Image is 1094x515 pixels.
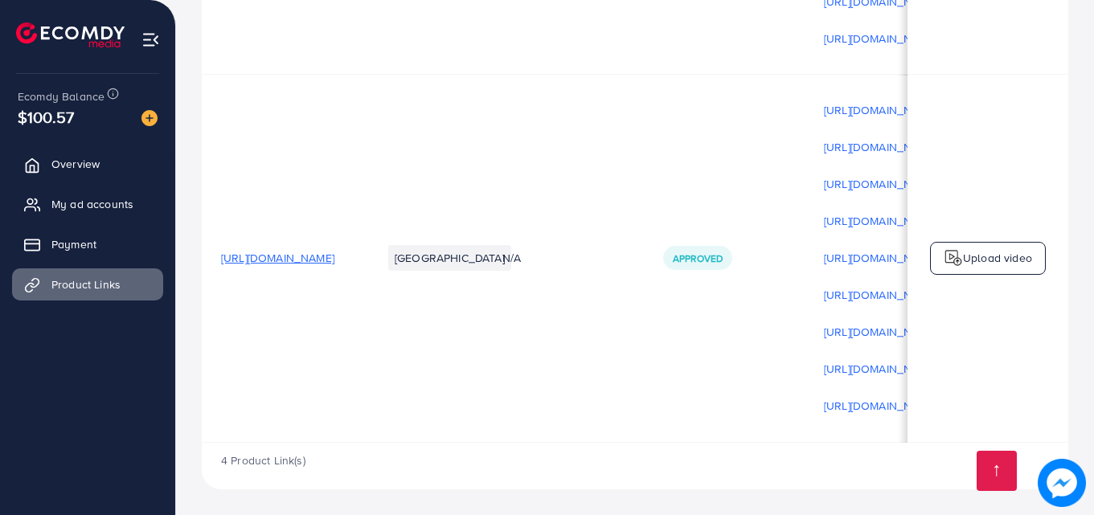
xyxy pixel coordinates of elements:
[824,100,937,120] p: [URL][DOMAIN_NAME]
[141,31,160,49] img: menu
[51,236,96,252] span: Payment
[16,22,125,47] img: logo
[141,110,158,126] img: image
[12,268,163,300] a: Product Links
[824,174,937,194] p: [URL][DOMAIN_NAME]
[824,322,937,341] p: [URL][DOMAIN_NAME]
[824,359,937,378] p: [URL][DOMAIN_NAME]
[51,156,100,172] span: Overview
[18,88,104,104] span: Ecomdy Balance
[824,285,937,305] p: [URL][DOMAIN_NAME]
[12,148,163,180] a: Overview
[12,228,163,260] a: Payment
[824,29,937,48] p: [URL][DOMAIN_NAME]
[12,188,163,220] a: My ad accounts
[51,276,121,292] span: Product Links
[824,248,937,268] p: [URL][DOMAIN_NAME]
[824,137,937,157] p: [URL][DOMAIN_NAME]
[221,452,305,468] span: 4 Product Link(s)
[51,196,133,212] span: My ad accounts
[824,211,937,231] p: [URL][DOMAIN_NAME]
[18,105,74,129] span: $100.57
[944,248,963,268] img: logo
[502,250,521,266] span: N/A
[824,396,937,415] p: [URL][DOMAIN_NAME]
[388,245,511,271] li: [GEOGRAPHIC_DATA]
[1038,459,1086,507] img: image
[673,251,723,265] span: Approved
[963,248,1032,268] p: Upload video
[221,250,334,266] span: [URL][DOMAIN_NAME]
